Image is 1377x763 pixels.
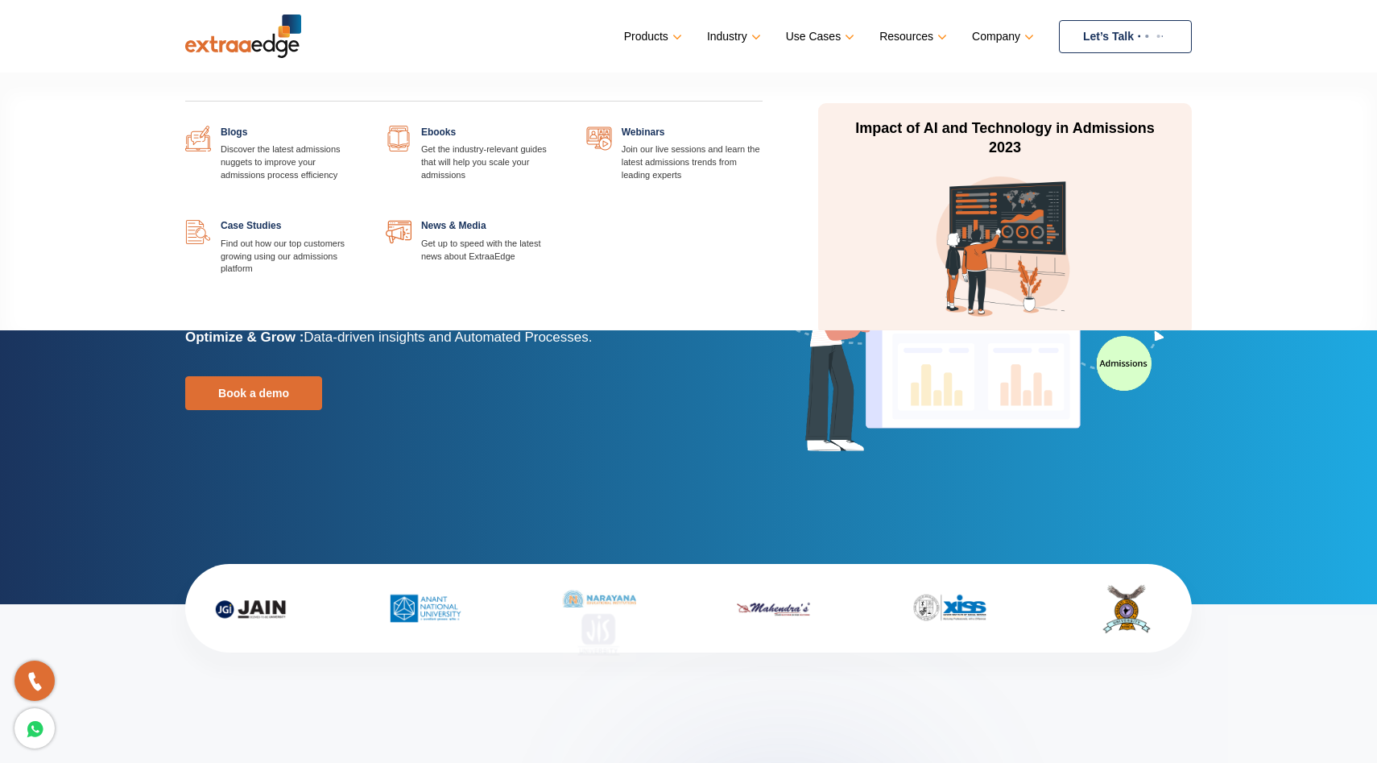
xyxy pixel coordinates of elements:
[707,25,758,48] a: Industry
[972,25,1031,48] a: Company
[1059,20,1192,53] a: Let’s Talk
[185,376,322,410] a: Book a demo
[185,330,304,345] b: Optimize & Grow :
[304,330,592,345] span: Data-driven insights and Automated Processes.
[879,25,944,48] a: Resources
[786,25,851,48] a: Use Cases
[854,119,1156,158] p: Impact of AI and Technology in Admissions 2023
[624,25,679,48] a: Products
